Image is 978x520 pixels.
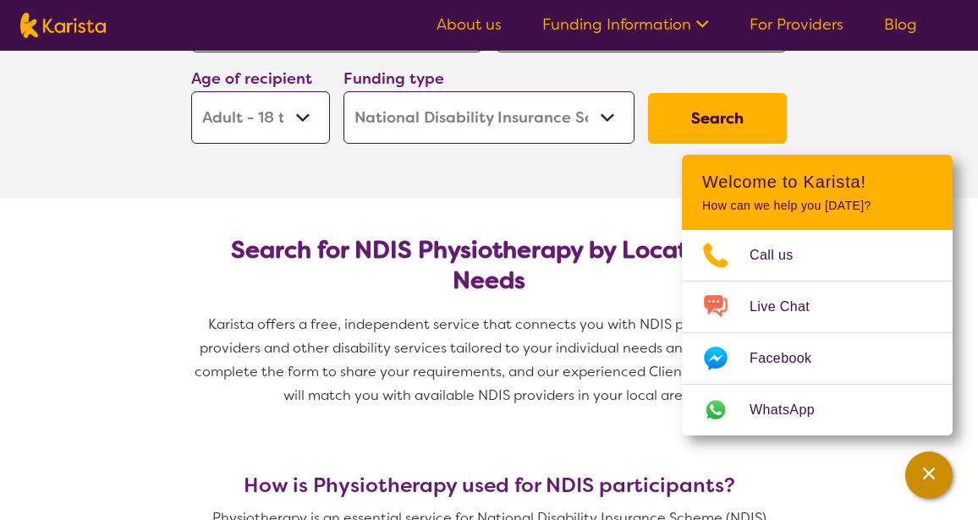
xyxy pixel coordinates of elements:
h2: Welcome to Karista! [702,172,932,192]
a: Blog [884,14,917,35]
span: Live Chat [750,294,830,320]
label: Funding type [343,68,444,89]
a: Funding Information [542,14,709,35]
span: Facebook [750,346,832,371]
h3: How is Physiotherapy used for NDIS participants? [184,473,794,497]
p: How can we help you [DATE]? [702,199,932,213]
img: Karista logo [20,13,106,38]
h2: Search for NDIS Physiotherapy by Location & Needs [205,235,773,296]
label: Age of recipient [191,68,312,89]
span: WhatsApp [750,397,835,423]
button: Channel Menu [905,452,953,499]
div: Channel Menu [682,155,953,435]
p: Karista offers a free, independent service that connects you with NDIS physiotherapy providers an... [184,313,794,408]
span: Call us [750,243,814,268]
a: Web link opens in a new tab. [682,385,953,435]
a: About us [437,14,502,35]
button: Search [648,93,787,144]
ul: Choose channel [682,230,953,435]
a: For Providers [750,14,843,35]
